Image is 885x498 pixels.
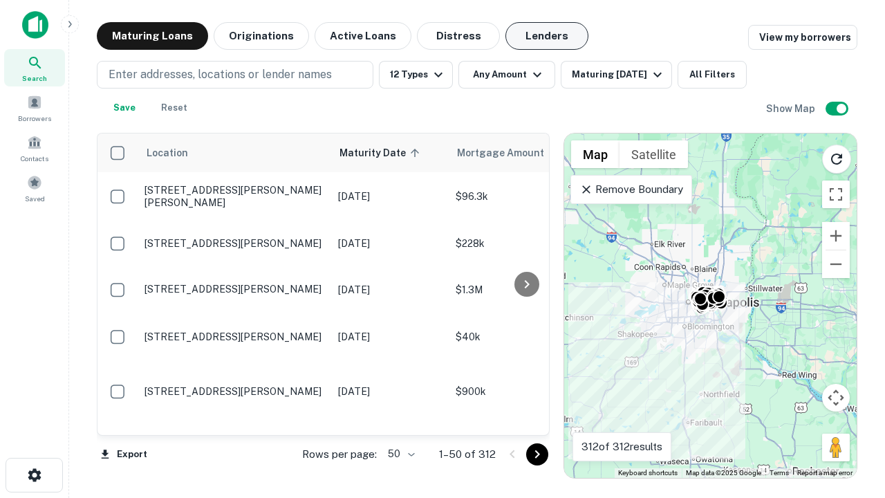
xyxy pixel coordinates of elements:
a: Terms (opens in new tab) [770,469,789,477]
div: Maturing [DATE] [572,66,666,83]
p: 1–50 of 312 [439,446,496,463]
iframe: Chat Widget [816,387,885,454]
p: $1.3M [456,282,594,297]
a: Borrowers [4,89,65,127]
p: Rows per page: [302,446,377,463]
span: Map data ©2025 Google [686,469,761,477]
button: Toggle fullscreen view [822,181,850,208]
h6: Show Map [766,101,817,116]
p: [DATE] [338,189,442,204]
button: Reset [152,94,196,122]
p: [STREET_ADDRESS][PERSON_NAME] [145,283,324,295]
p: [STREET_ADDRESS][PERSON_NAME] [145,331,324,343]
p: [STREET_ADDRESS][PERSON_NAME] [145,237,324,250]
button: Zoom in [822,222,850,250]
span: Search [22,73,47,84]
button: 12 Types [379,61,453,89]
p: $900k [456,384,594,399]
button: Zoom out [822,250,850,278]
a: View my borrowers [748,25,857,50]
span: Contacts [21,153,48,164]
button: Active Loans [315,22,411,50]
button: Keyboard shortcuts [618,468,678,478]
button: Any Amount [458,61,555,89]
a: Contacts [4,129,65,167]
button: Show street map [571,140,619,168]
p: [DATE] [338,329,442,344]
p: Enter addresses, locations or lender names [109,66,332,83]
th: Location [138,133,331,172]
img: capitalize-icon.png [22,11,48,39]
div: 0 0 [564,133,857,478]
a: Search [4,49,65,86]
p: 312 of 312 results [581,439,662,455]
button: Originations [214,22,309,50]
button: Lenders [505,22,588,50]
span: Saved [25,193,45,204]
button: Maturing Loans [97,22,208,50]
th: Maturity Date [331,133,449,172]
div: 50 [382,444,417,464]
button: Export [97,444,151,465]
span: Mortgage Amount [457,145,562,161]
a: Saved [4,169,65,207]
p: [DATE] [338,282,442,297]
p: [DATE] [338,236,442,251]
button: Enter addresses, locations or lender names [97,61,373,89]
span: Maturity Date [339,145,424,161]
p: [STREET_ADDRESS][PERSON_NAME][PERSON_NAME] [145,184,324,209]
button: Distress [417,22,500,50]
p: [STREET_ADDRESS][PERSON_NAME] [145,385,324,398]
p: Remove Boundary [579,181,682,198]
p: $96.3k [456,189,594,204]
span: Borrowers [18,113,51,124]
img: Google [568,460,613,478]
button: Reload search area [822,145,851,174]
p: $40k [456,329,594,344]
p: [DATE] [338,384,442,399]
span: Location [146,145,188,161]
button: Maturing [DATE] [561,61,672,89]
button: Go to next page [526,443,548,465]
button: Save your search to get updates of matches that match your search criteria. [102,94,147,122]
button: Map camera controls [822,384,850,412]
p: $228k [456,236,594,251]
button: All Filters [678,61,747,89]
a: Open this area in Google Maps (opens a new window) [568,460,613,478]
th: Mortgage Amount [449,133,601,172]
button: Show satellite imagery [619,140,688,168]
a: Report a map error [797,469,853,477]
